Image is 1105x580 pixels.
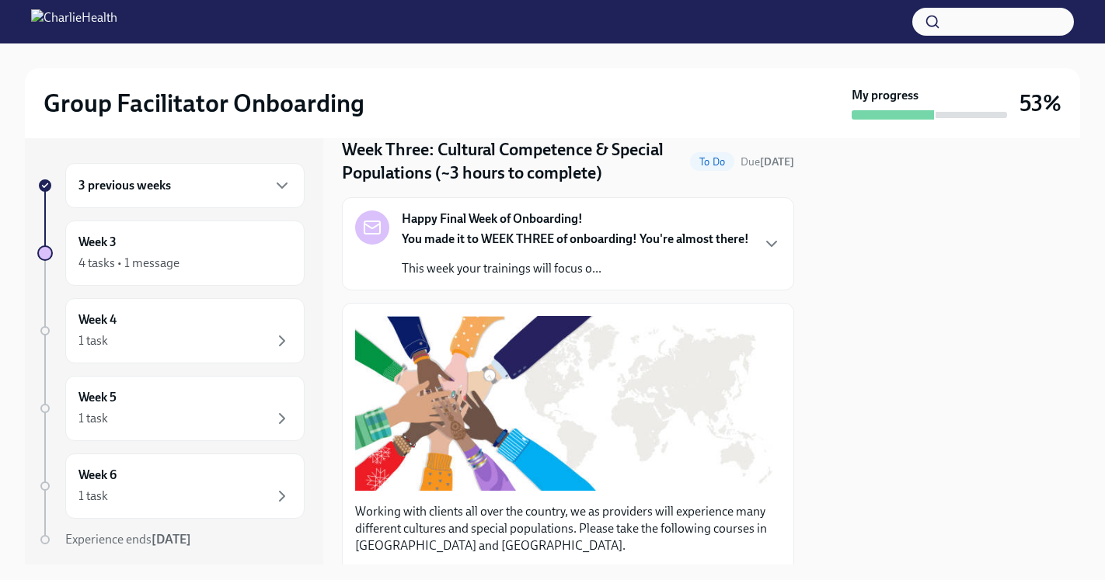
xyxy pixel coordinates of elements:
strong: [DATE] [760,155,794,168]
div: 1 task [78,488,108,505]
a: Week 41 task [37,298,305,363]
span: September 1st, 2025 10:00 [741,155,794,169]
img: CharlieHealth [31,9,117,34]
span: Due [741,155,794,168]
h6: Week 5 [78,389,117,406]
h6: Week 4 [78,311,117,328]
h4: Week Three: Cultural Competence & Special Populations (~3 hours to complete) [342,138,684,185]
a: Week 34 tasks • 1 message [37,221,305,286]
strong: You made it to WEEK THREE of onboarding! You're almost there! [402,231,749,246]
strong: Happy Final Week of Onboarding! [402,210,583,227]
div: 4 tasks • 1 message [78,255,180,272]
p: This week your trainings will focus o... [402,260,749,277]
span: To Do [690,156,734,168]
button: Zoom image [355,316,781,491]
h6: Week 6 [78,467,117,484]
h3: 53% [1020,89,1061,117]
p: Working with clients all over the country, we as providers will experience many different culture... [355,503,781,554]
h6: Week 3 [78,234,117,251]
h6: 3 previous weeks [78,177,171,194]
div: 1 task [78,410,108,427]
a: Week 51 task [37,376,305,441]
strong: [DATE] [152,532,191,547]
div: 1 task [78,332,108,349]
div: 3 previous weeks [65,163,305,208]
span: Experience ends [65,532,191,547]
a: Week 61 task [37,453,305,519]
h2: Group Facilitator Onboarding [44,88,364,119]
strong: My progress [852,87,919,104]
